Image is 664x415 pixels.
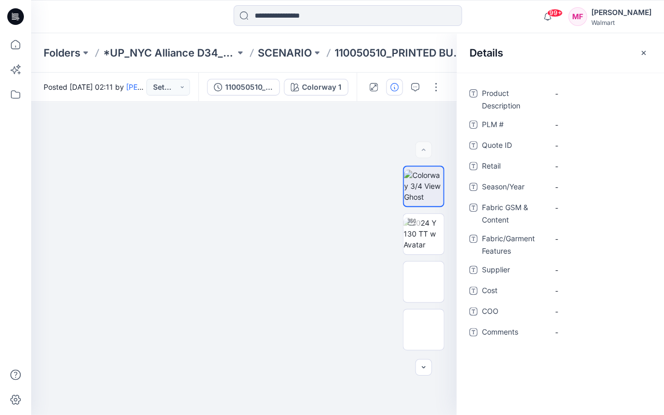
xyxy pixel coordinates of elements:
button: Details [386,79,403,95]
a: Folders [44,46,80,60]
span: Fabric GSM & Content [481,201,544,226]
span: COO [481,305,544,320]
span: PLM # [481,118,544,133]
span: Retail [481,160,544,174]
span: - [555,233,645,244]
div: Colorway 1 [302,81,341,93]
p: 110050510_PRINTED BUTTON FRONT CARDIGAN [335,46,466,60]
span: - [555,306,645,317]
span: Product Description [481,87,544,112]
span: - [555,88,645,99]
span: Fabric/Garment Features [481,232,544,257]
span: - [555,140,645,151]
span: Cost [481,284,544,299]
span: - [555,265,645,275]
span: Supplier [481,264,544,278]
span: Comments [481,326,544,340]
span: 99+ [547,9,562,17]
span: - [555,202,645,213]
h2: Details [469,47,503,59]
img: Colorway 3/4 View Ghost [404,170,443,202]
button: 110050510_PRINTED BUTTON FRONT CARDIGAN_0905 [207,79,280,95]
img: 2024 Y 130 TT w Avatar [403,217,444,250]
span: Season/Year [481,181,544,195]
div: 110050510_PRINTED BUTTON FRONT CARDIGAN_0905 [225,81,273,93]
span: - [555,182,645,192]
a: SCENARIO [258,46,312,60]
span: - [555,119,645,130]
span: - [555,285,645,296]
span: - [555,161,645,172]
span: Posted [DATE] 02:11 by [44,81,146,92]
button: Colorway 1 [284,79,348,95]
div: Walmart [591,19,651,26]
span: Quote ID [481,139,544,154]
a: [PERSON_NAME] [126,82,185,91]
div: MF [568,7,587,26]
div: [PERSON_NAME] [591,6,651,19]
span: - [555,327,645,338]
a: *UP_NYC Alliance D34_NYC IN* [103,46,235,60]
